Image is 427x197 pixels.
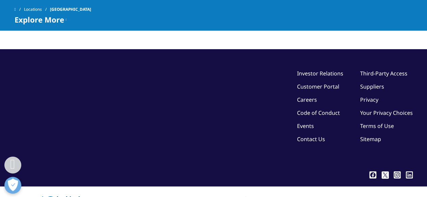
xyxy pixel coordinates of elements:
span: Explore More [15,15,64,24]
a: Locations [24,3,50,15]
a: Privacy [360,96,378,103]
a: Careers [297,96,317,103]
a: Suppliers [360,83,384,90]
a: Customer Portal [297,83,339,90]
a: Third-Party Access [360,70,407,77]
a: Events [297,122,314,130]
a: Your Privacy Choices [360,109,413,117]
a: Terms of Use [360,122,394,130]
a: Code of Conduct [297,109,340,117]
a: Contact Us [297,135,325,143]
span: [GEOGRAPHIC_DATA] [50,3,91,15]
a: Sitemap [360,135,381,143]
button: Open Preferences [4,177,21,194]
a: Investor Relations [297,70,343,77]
